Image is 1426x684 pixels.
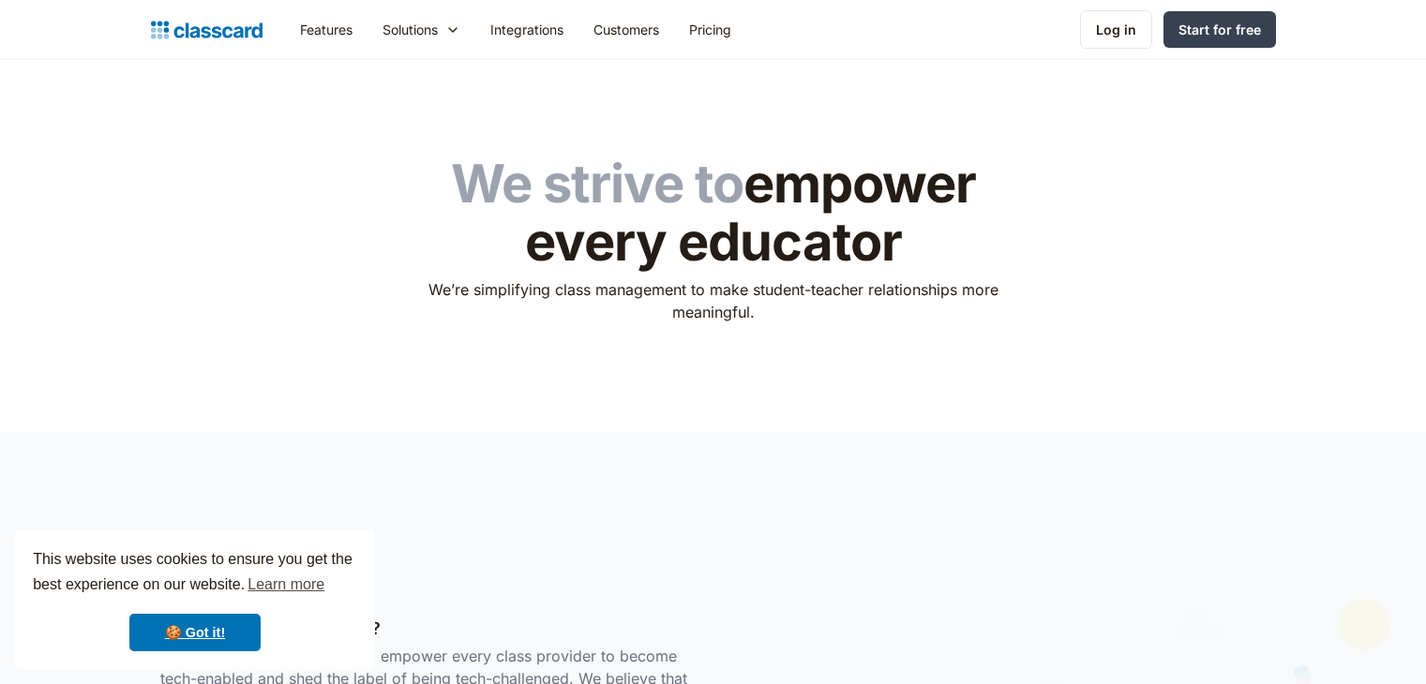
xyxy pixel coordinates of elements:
a: Customers [578,8,674,51]
a: Logo [151,17,263,43]
span: We strive to [451,152,743,216]
p: We’re simplifying class management to make student-teacher relationships more meaningful. [415,278,1011,323]
div: Log in [1096,20,1136,39]
h3: What set us on this journey? [160,616,704,641]
a: Features [285,8,368,51]
div: cookieconsent [15,530,375,669]
a: Start for free [1163,11,1276,48]
a: dismiss cookie message [129,614,261,651]
div: Solutions [368,8,475,51]
h1: empower every educator [415,156,1011,271]
a: Integrations [475,8,578,51]
div: Start for free [1178,20,1261,39]
span: This website uses cookies to ensure you get the best experience on our website. [33,548,357,599]
a: learn more about cookies [245,571,327,599]
a: Log in [1080,10,1152,49]
a: Pricing [674,8,746,51]
div: Solutions [383,20,438,39]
